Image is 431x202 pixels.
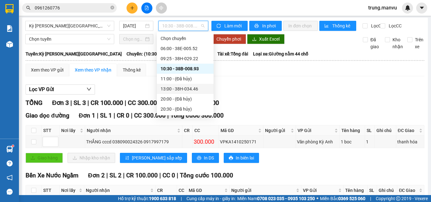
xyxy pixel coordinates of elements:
[170,112,224,119] span: Tổng cước 300.000
[29,85,54,93] span: Lọc VP Gửi
[29,21,110,31] span: Kỳ Anh - Hà Nội
[86,187,149,194] span: Người nhận
[29,34,110,44] span: Chọn tuyến
[35,4,109,11] input: Tìm tên, số ĐT hoặc mã đơn
[386,22,403,29] span: Lọc CC
[194,137,217,146] div: 300.000
[224,153,259,163] button: printerIn biên lai
[26,172,79,179] span: Bến Xe Nước Ngầm
[128,99,160,107] span: CC 300.000
[117,112,129,119] span: CR 0
[217,50,248,57] span: Tài xế: Tổng đài
[341,138,364,145] div: 1 boc
[283,21,318,31] button: In đơn chọn
[229,156,233,161] span: printer
[211,21,248,31] button: syncLàm mới
[7,160,13,166] span: question-circle
[161,75,210,82] div: 11:00 - (Đã hủy)
[237,195,315,202] span: Miền Nam
[156,185,177,196] th: CR
[332,22,351,29] span: Thống kê
[265,127,289,134] span: Người gửi
[26,84,95,95] button: Lọc VP Gửi
[79,112,96,119] span: Đơn 1
[161,45,210,52] div: 06:00 - 38E-005.52
[123,172,125,179] span: |
[390,36,405,50] span: Kho nhận
[249,21,282,31] button: printerIn phơi
[303,187,337,194] span: VP Gửi
[123,66,141,73] div: Thống kê
[52,99,69,107] span: Đơn 3
[254,24,260,29] span: printer
[252,37,257,42] span: download
[192,153,219,163] button: printerIn DS
[88,172,105,179] span: Đơn 2
[159,6,163,10] span: aim
[26,51,122,56] b: Tuyến: Kỳ [PERSON_NAME][GEOGRAPHIC_DATA]
[162,21,204,31] span: 10:30 - 38B-008.93
[344,185,368,196] th: Tên hàng
[253,50,308,57] span: Loại xe: Giường nằm 44 chỗ
[419,5,425,11] span: caret-down
[368,185,377,196] th: SL
[375,125,396,136] th: Ghi chú
[109,172,121,179] span: SL 2
[126,172,158,179] span: CR 100.000
[220,138,262,145] div: VPKA1410250171
[363,4,402,12] span: trung.manvu
[316,197,318,200] span: ⚪️
[68,153,115,163] button: downloadNhập kho nhận
[236,154,254,161] span: In biên lai
[338,196,365,201] strong: 0369 525 060
[7,175,13,181] span: notification
[369,22,385,29] span: Lọc CR
[180,172,233,179] span: Tổng cước 100.000
[28,26,79,33] text: VPKA1410250184
[5,4,14,14] img: logo-vxr
[26,99,43,107] span: TỔNG
[125,99,126,107] span: |
[177,185,187,196] th: CC
[159,172,161,179] span: |
[86,138,181,145] div: THẮNG cccd 038090024326 0917997179
[131,112,133,119] span: |
[186,195,236,202] span: Cung cấp máy in - giấy in:
[257,196,315,201] strong: 0708 023 035 - 0935 103 250
[399,187,418,194] span: ĐC Giao
[161,85,210,92] div: 13:00 - 38H-034.46
[181,195,182,202] span: |
[134,112,166,119] span: CC 300.000
[6,146,13,153] img: warehouse-icon
[87,99,89,107] span: |
[26,112,69,119] span: Giao dọc đường
[396,196,400,201] span: copyright
[193,125,219,136] th: CC
[259,36,280,43] span: Xuất Excel
[216,24,222,29] span: sync
[6,41,13,48] img: warehouse-icon
[296,136,340,148] td: Văn phòng Kỳ Anh
[75,66,111,73] div: Xem theo VP nhận
[219,136,263,148] td: VPKA1410250171
[161,35,210,42] div: Chọn chuyến
[368,36,381,50] span: Đã giao
[182,125,193,136] th: CR
[412,36,426,50] span: Trên xe
[42,185,60,196] th: STT
[416,3,427,14] button: caret-down
[26,153,63,163] button: uploadGiao hàng
[177,172,178,179] span: |
[91,99,123,107] span: CR 100.000
[123,36,144,43] input: Chọn ngày
[125,156,129,161] span: sort-ascending
[12,145,14,147] sup: 1
[5,37,52,50] div: Gửi: Văn phòng Kỳ Anh
[161,65,210,72] div: 10:30 - 38B-008.93
[120,153,187,163] button: sort-ascending[PERSON_NAME] sắp xếp
[320,195,365,202] span: Miền Bắc
[365,125,375,136] th: SL
[340,125,365,136] th: Tên hàng
[231,187,295,194] span: Người gửi
[324,24,330,29] span: bar-chart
